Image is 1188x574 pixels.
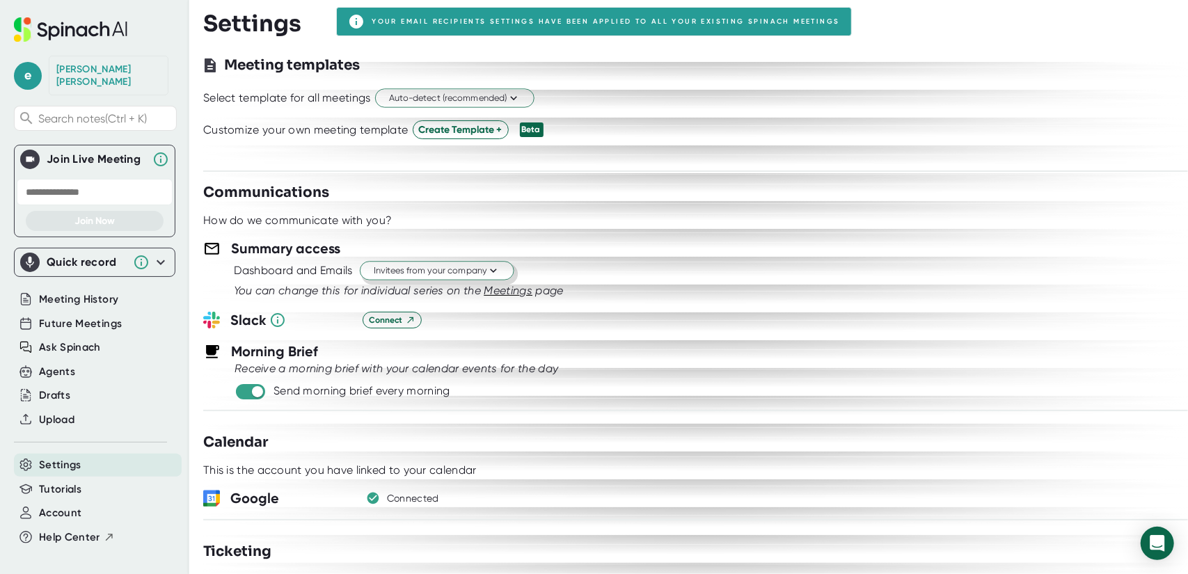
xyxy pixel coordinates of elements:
div: Evan Reiser [56,63,161,88]
h3: Settings [203,10,301,37]
span: e [14,62,42,90]
div: This is the account you have linked to your calendar [203,463,477,477]
button: Connect [363,312,422,328]
div: Join Live Meeting [47,152,145,166]
div: Connected [387,493,439,505]
div: Join Live MeetingJoin Live Meeting [20,145,169,173]
button: Account [39,505,81,521]
span: Join Now [74,215,115,227]
span: Create Template + [419,122,502,137]
span: Auto-detect (recommended) [389,92,521,105]
button: Meeting History [39,292,118,308]
button: Auto-detect (recommended) [375,89,534,108]
h3: Calendar [203,432,268,453]
div: How do we communicate with you? [203,214,392,228]
span: Connect [369,314,415,326]
h3: Slack [230,310,352,330]
div: Dashboard and Emails [234,264,353,278]
button: Invitees from your company [360,262,514,280]
button: Settings [39,457,81,473]
h3: Communications [203,182,329,203]
div: Send morning brief every morning [274,384,450,398]
span: Search notes (Ctrl + K) [38,112,173,125]
button: Drafts [39,388,70,404]
button: Create Template + [413,120,509,139]
div: Select template for all meetings [203,91,371,105]
button: Join Now [26,211,164,231]
i: You can change this for individual series on the page [234,284,564,297]
div: Quick record [20,248,169,276]
h3: Morning Brief [231,341,318,362]
i: Receive a morning brief with your calendar events for the day [235,362,558,375]
button: Ask Spinach [39,340,101,356]
span: Meetings [484,284,532,297]
img: wORq9bEjBjwFQAAAABJRU5ErkJggg== [203,490,220,507]
h3: Summary access [231,238,340,259]
div: Quick record [47,255,126,269]
button: Help Center [39,529,115,545]
button: Agents [39,364,75,380]
button: Tutorials [39,481,81,497]
div: Beta [520,122,544,137]
button: Future Meetings [39,316,122,332]
h3: Meeting templates [224,55,360,76]
span: Invitees from your company [374,264,500,278]
div: Customize your own meeting template [203,123,409,137]
img: Join Live Meeting [23,152,37,166]
div: Open Intercom Messenger [1141,527,1174,560]
button: Upload [39,412,74,428]
span: Help Center [39,529,100,545]
button: Meetings [484,282,532,299]
h3: Google [230,488,352,509]
h3: Ticketing [203,541,271,562]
